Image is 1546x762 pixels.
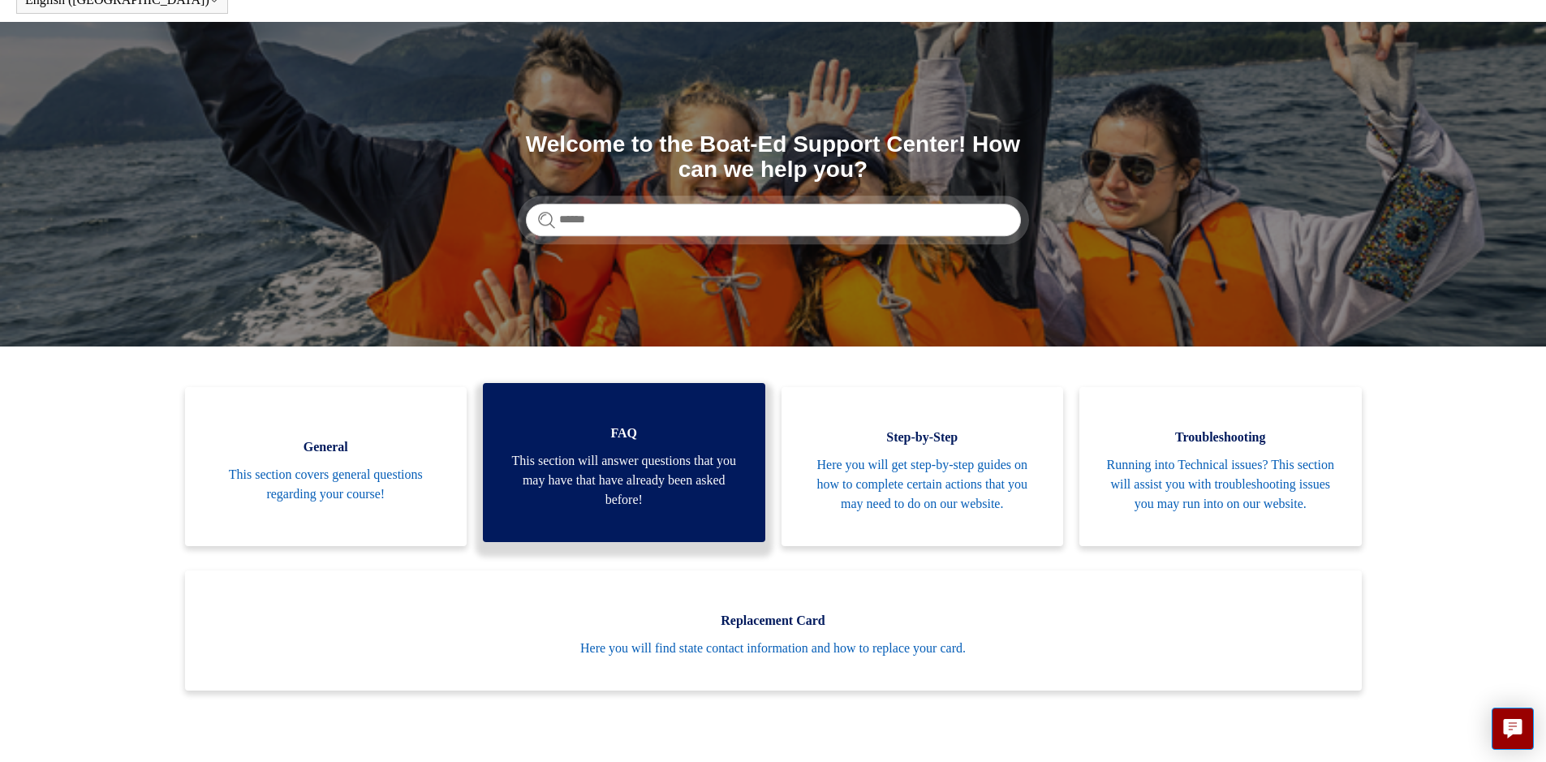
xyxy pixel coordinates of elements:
[185,387,467,546] a: General This section covers general questions regarding your course!
[806,455,1040,514] span: Here you will get step-by-step guides on how to complete certain actions that you may need to do ...
[483,383,765,542] a: FAQ This section will answer questions that you may have that have already been asked before!
[209,639,1337,658] span: Here you will find state contact information and how to replace your card.
[1079,387,1362,546] a: Troubleshooting Running into Technical issues? This section will assist you with troubleshooting ...
[1104,455,1337,514] span: Running into Technical issues? This section will assist you with troubleshooting issues you may r...
[209,611,1337,631] span: Replacement Card
[185,570,1362,691] a: Replacement Card Here you will find state contact information and how to replace your card.
[507,451,741,510] span: This section will answer questions that you may have that have already been asked before!
[1104,428,1337,447] span: Troubleshooting
[507,424,741,443] span: FAQ
[209,437,443,457] span: General
[526,204,1021,236] input: Search
[782,387,1064,546] a: Step-by-Step Here you will get step-by-step guides on how to complete certain actions that you ma...
[209,465,443,504] span: This section covers general questions regarding your course!
[1492,708,1534,750] button: Live chat
[806,428,1040,447] span: Step-by-Step
[526,132,1021,183] h1: Welcome to the Boat-Ed Support Center! How can we help you?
